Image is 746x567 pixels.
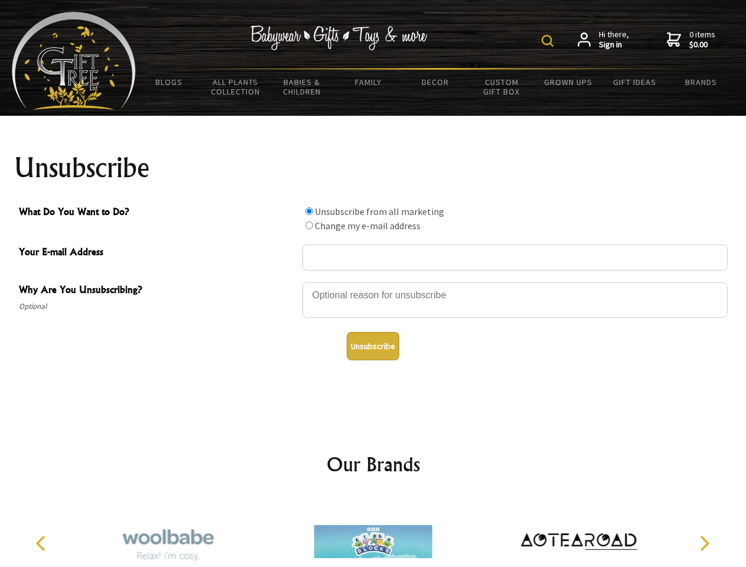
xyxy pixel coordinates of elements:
[542,35,553,47] img: product search
[535,70,601,94] a: Grown Ups
[302,282,728,318] textarea: Why Are You Unsubscribing?
[689,40,715,50] strong: $0.00
[578,30,629,50] a: Hi there,Sign in
[250,25,428,50] img: Babywear - Gifts - Toys & more
[19,245,297,262] span: Your E-mail Address
[691,530,717,556] button: Next
[302,245,728,271] input: Your E-mail Address
[136,70,203,94] a: BLOGS
[601,70,668,94] a: Gift Ideas
[347,332,399,360] button: Unsubscribe
[14,154,732,182] h1: Unsubscribe
[305,221,313,229] input: What Do You Want to Do?
[24,450,723,478] h2: Our Brands
[19,299,297,314] span: Optional
[402,70,468,94] a: Decor
[599,30,629,50] span: Hi there,
[335,70,402,94] a: Family
[19,282,297,299] span: Why Are You Unsubscribing?
[269,70,335,104] a: Babies & Children
[30,530,56,556] button: Previous
[203,70,269,104] a: All Plants Collection
[668,70,735,94] a: Brands
[19,204,297,221] span: What Do You Want to Do?
[305,207,313,215] input: What Do You Want to Do?
[667,30,715,50] a: 0 items$0.00
[689,29,715,50] span: 0 items
[12,12,136,110] img: Babyware - Gifts - Toys and more...
[315,220,421,232] label: Change my e-mail address
[599,40,629,50] strong: Sign in
[468,70,535,104] a: Custom Gift Box
[315,206,444,217] label: Unsubscribe from all marketing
